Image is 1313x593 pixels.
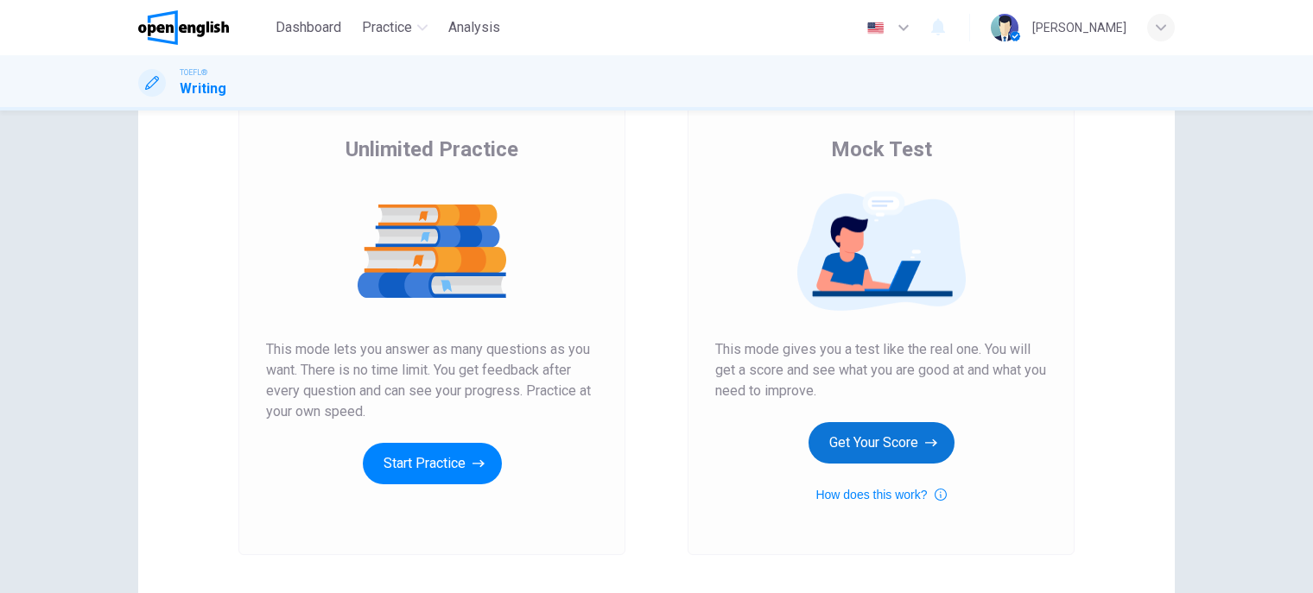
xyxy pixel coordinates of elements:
[831,136,932,163] span: Mock Test
[809,422,955,464] button: Get Your Score
[180,66,207,79] span: TOEFL®
[362,17,412,38] span: Practice
[715,339,1047,401] span: This mode gives you a test like the real one. You will get a score and see what you are good at a...
[269,12,348,43] button: Dashboard
[138,10,269,45] a: OpenEnglish logo
[441,12,507,43] button: Analysis
[448,17,500,38] span: Analysis
[180,79,226,99] h1: Writing
[355,12,434,43] button: Practice
[138,10,229,45] img: OpenEnglish logo
[266,339,598,422] span: This mode lets you answer as many questions as you want. There is no time limit. You get feedback...
[276,17,341,38] span: Dashboard
[346,136,518,163] span: Unlimited Practice
[865,22,886,35] img: en
[1032,17,1126,38] div: [PERSON_NAME]
[363,443,502,484] button: Start Practice
[991,14,1018,41] img: Profile picture
[815,484,946,505] button: How does this work?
